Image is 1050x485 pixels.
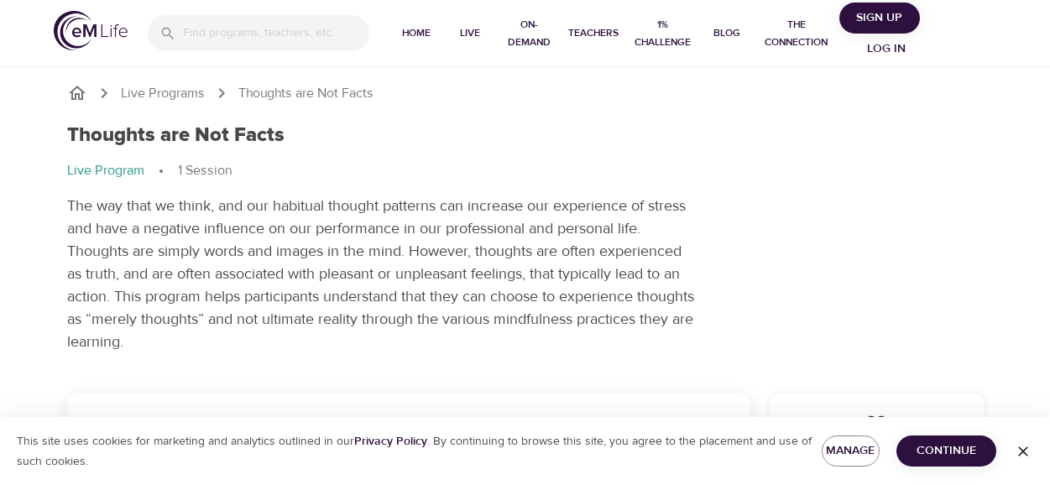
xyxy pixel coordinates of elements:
[67,161,144,180] p: Live Program
[67,195,697,353] p: The way that we think, and our habitual thought patterns can increase our experience of stress an...
[760,16,833,51] span: The Connection
[846,8,913,29] span: Sign Up
[238,84,374,103] p: Thoughts are Not Facts
[504,16,555,51] span: On-Demand
[354,434,427,449] a: Privacy Policy
[67,123,285,148] h1: Thoughts are Not Facts
[896,435,996,467] button: Continue
[396,24,436,42] span: Home
[121,84,205,103] a: Live Programs
[183,15,369,51] input: Find programs, teachers, etc...
[632,16,692,51] span: 1% Challenge
[910,441,983,462] span: Continue
[54,11,128,50] img: logo
[822,435,880,467] button: Manage
[67,83,984,103] nav: breadcrumb
[839,3,920,34] button: Sign Up
[835,441,866,462] span: Manage
[67,161,984,181] nav: breadcrumb
[846,34,927,65] button: Log in
[568,24,619,42] span: Teachers
[178,161,232,180] p: 1 Session
[707,24,747,42] span: Blog
[450,24,490,42] span: Live
[853,39,920,60] span: Log in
